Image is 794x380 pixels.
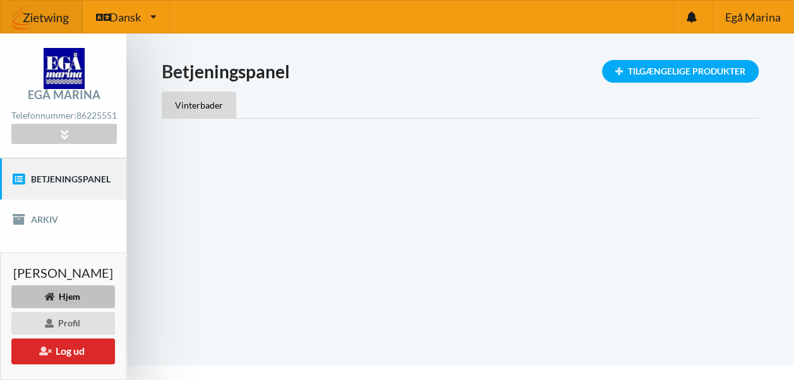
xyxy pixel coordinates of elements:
div: Hjem [11,285,115,308]
h1: Betjeningspanel [162,60,759,83]
span: Egå Marina [725,11,780,23]
button: Log ud [11,338,115,364]
strong: 86225551 [76,110,117,121]
span: Dansk [109,11,141,23]
div: Vinterbader [162,92,236,118]
div: Egå Marina [28,89,100,100]
div: Tilgængelige Produkter [602,60,759,83]
div: Telefonnummer: [11,107,116,124]
img: logo [44,48,85,89]
span: [PERSON_NAME] [13,266,113,279]
div: Profil [11,312,115,335]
